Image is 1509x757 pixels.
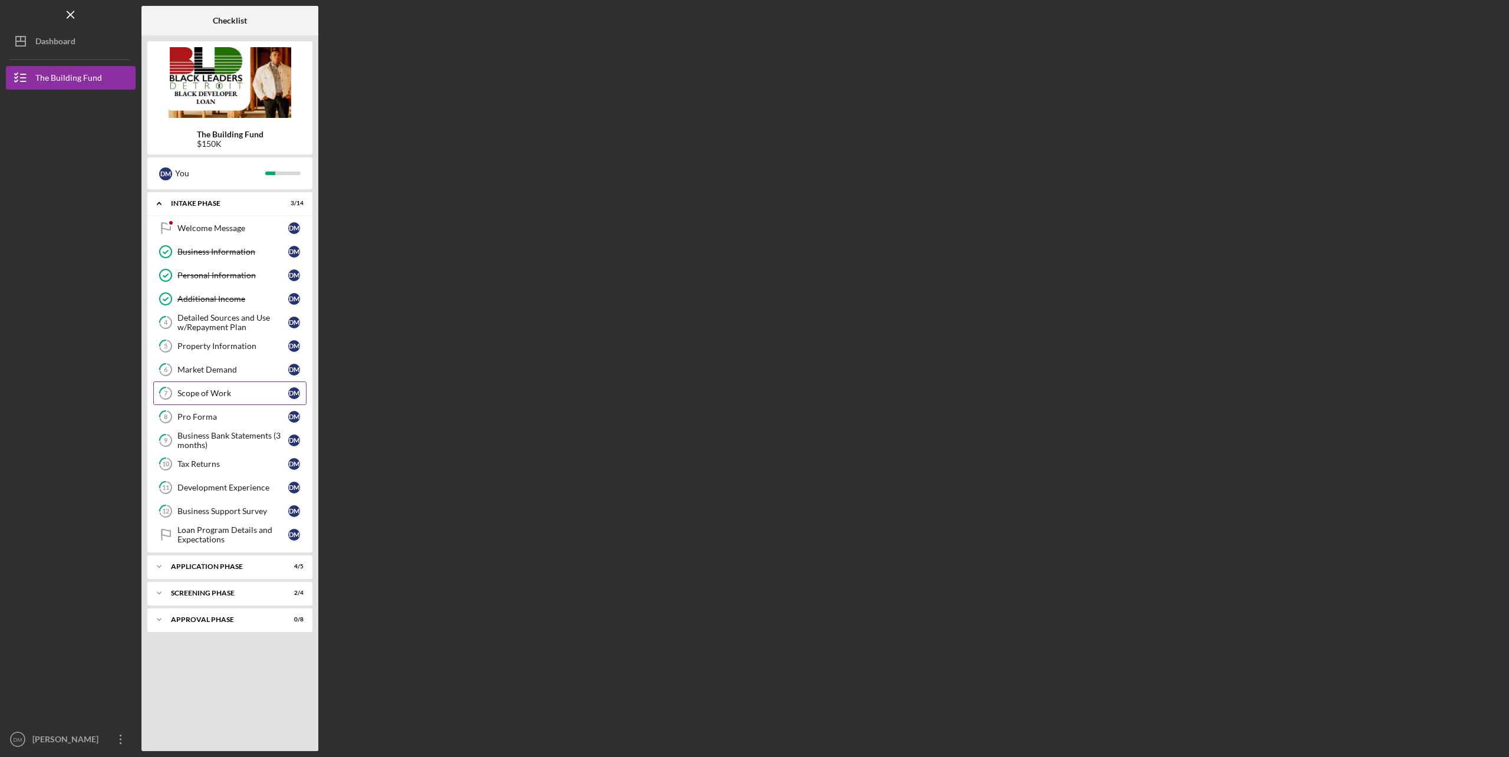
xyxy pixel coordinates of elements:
[162,460,170,468] tspan: 10
[153,216,307,240] a: Welcome MessageDM
[153,358,307,381] a: 6Market DemandDM
[288,387,300,399] div: D M
[175,163,265,183] div: You
[197,130,263,139] b: The Building Fund
[288,293,300,305] div: D M
[288,222,300,234] div: D M
[164,390,168,397] tspan: 7
[153,311,307,334] a: 4Detailed Sources and Use w/Repayment PlanDM
[153,381,307,405] a: 7Scope of WorkDM
[177,365,288,374] div: Market Demand
[153,334,307,358] a: 5Property InformationDM
[159,167,172,180] div: D M
[164,343,167,350] tspan: 5
[177,483,288,492] div: Development Experience
[153,405,307,429] a: 8Pro FormaDM
[171,616,274,623] div: Approval Phase
[35,66,102,93] div: The Building Fund
[177,294,288,304] div: Additional Income
[153,499,307,523] a: 12Business Support SurveyDM
[153,452,307,476] a: 10Tax ReturnsDM
[153,476,307,499] a: 11Development ExperienceDM
[288,269,300,281] div: D M
[147,47,312,118] img: Product logo
[282,590,304,597] div: 2 / 4
[153,240,307,264] a: Business InformationDM
[288,246,300,258] div: D M
[177,431,288,450] div: Business Bank Statements (3 months)
[288,340,300,352] div: D M
[177,459,288,469] div: Tax Returns
[6,66,136,90] button: The Building Fund
[288,317,300,328] div: D M
[177,389,288,398] div: Scope of Work
[164,366,168,374] tspan: 6
[6,728,136,751] button: DM[PERSON_NAME]
[153,287,307,311] a: Additional IncomeDM
[177,525,288,544] div: Loan Program Details and Expectations
[197,139,263,149] div: $150K
[29,728,106,754] div: [PERSON_NAME]
[288,505,300,517] div: D M
[171,590,274,597] div: Screening Phase
[177,247,288,256] div: Business Information
[171,200,274,207] div: Intake Phase
[177,313,288,332] div: Detailed Sources and Use w/Repayment Plan
[164,437,168,445] tspan: 9
[288,529,300,541] div: D M
[14,736,22,743] text: DM
[213,16,247,25] b: Checklist
[282,616,304,623] div: 0 / 8
[177,223,288,233] div: Welcome Message
[162,508,169,515] tspan: 12
[153,264,307,287] a: Personal InformationDM
[288,411,300,423] div: D M
[153,429,307,452] a: 9Business Bank Statements (3 months)DM
[6,29,136,53] button: Dashboard
[177,506,288,516] div: Business Support Survey
[164,319,168,327] tspan: 4
[282,563,304,570] div: 4 / 5
[35,29,75,56] div: Dashboard
[288,482,300,493] div: D M
[288,458,300,470] div: D M
[153,523,307,547] a: Loan Program Details and ExpectationsDM
[177,412,288,422] div: Pro Forma
[162,484,169,492] tspan: 11
[164,413,167,421] tspan: 8
[288,364,300,376] div: D M
[177,341,288,351] div: Property Information
[171,563,274,570] div: Application Phase
[288,435,300,446] div: D M
[282,200,304,207] div: 3 / 14
[177,271,288,280] div: Personal Information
